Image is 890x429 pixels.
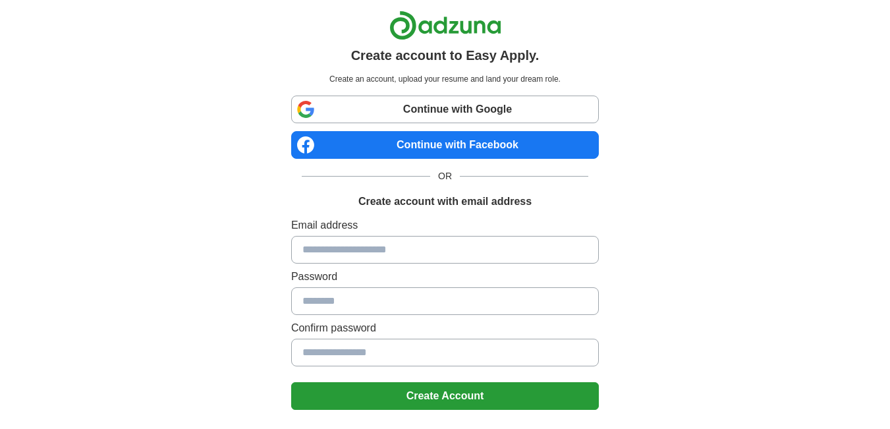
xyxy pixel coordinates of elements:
img: Adzuna logo [389,11,501,40]
h1: Create account to Easy Apply. [351,45,540,65]
a: Continue with Google [291,96,599,123]
label: Password [291,269,599,285]
label: Confirm password [291,320,599,336]
label: Email address [291,217,599,233]
h1: Create account with email address [358,194,532,210]
p: Create an account, upload your resume and land your dream role. [294,73,596,85]
span: OR [430,169,460,183]
button: Create Account [291,382,599,410]
a: Continue with Facebook [291,131,599,159]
